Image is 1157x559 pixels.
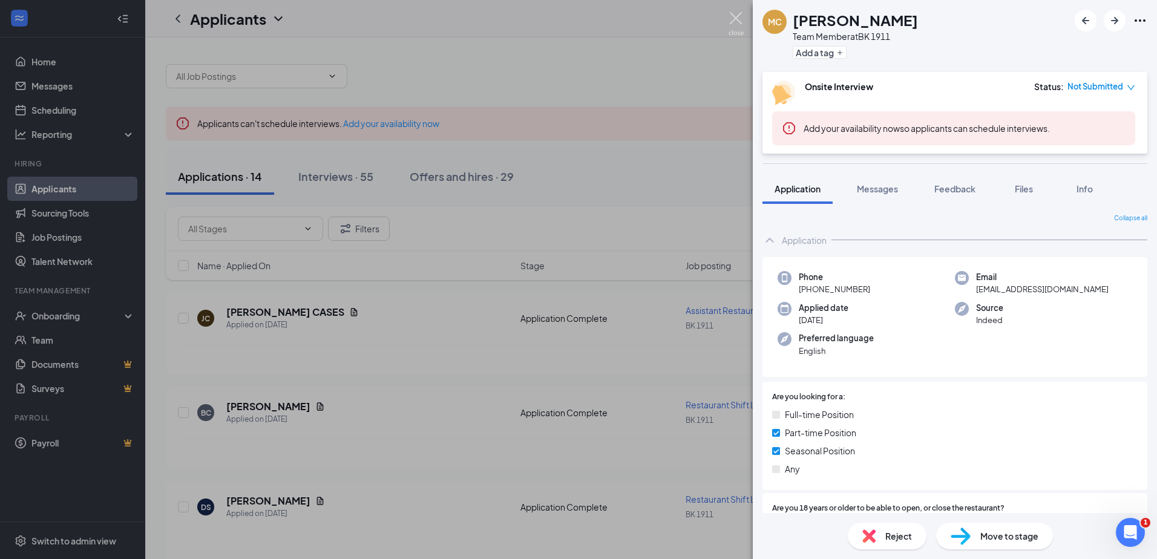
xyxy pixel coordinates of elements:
span: Email [976,271,1109,283]
span: Are you 18 years or older to be able to open, or close the restaurant? [772,503,1005,514]
span: 1 [1141,518,1150,528]
span: Part-time Position [785,426,856,439]
span: Seasonal Position [785,444,855,457]
span: Info [1077,183,1093,194]
button: ArrowLeftNew [1075,10,1096,31]
span: Source [976,302,1003,314]
span: Application [775,183,821,194]
div: Status : [1034,80,1064,93]
span: [PHONE_NUMBER] [799,283,870,295]
svg: Error [782,121,796,136]
span: Phone [799,271,870,283]
span: Full-time Position [785,408,854,421]
span: Applied date [799,302,848,314]
span: Preferred language [799,332,874,344]
span: [EMAIL_ADDRESS][DOMAIN_NAME] [976,283,1109,295]
svg: Plus [836,49,844,56]
svg: ArrowLeftNew [1078,13,1093,28]
span: Reject [885,529,912,543]
span: Messages [857,183,898,194]
b: Onsite Interview [805,81,873,92]
span: Collapse all [1114,214,1147,223]
span: English [799,345,874,357]
div: Application [782,234,827,246]
span: Any [785,462,800,476]
button: PlusAdd a tag [793,46,847,59]
span: Feedback [934,183,975,194]
span: down [1127,83,1135,92]
span: Not Submitted [1067,80,1123,93]
span: so applicants can schedule interviews. [804,123,1050,134]
span: Files [1015,183,1033,194]
span: Move to stage [980,529,1038,543]
svg: ChevronUp [762,233,777,247]
iframe: Intercom live chat [1116,518,1145,547]
span: Are you looking for a: [772,391,845,403]
svg: ArrowRight [1107,13,1122,28]
button: ArrowRight [1104,10,1126,31]
button: Add your availability now [804,122,900,134]
span: Indeed [976,314,1003,326]
h1: [PERSON_NAME] [793,10,918,30]
div: MC [768,16,782,28]
svg: Ellipses [1133,13,1147,28]
span: [DATE] [799,314,848,326]
div: Team Member at BK 1911 [793,30,918,42]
